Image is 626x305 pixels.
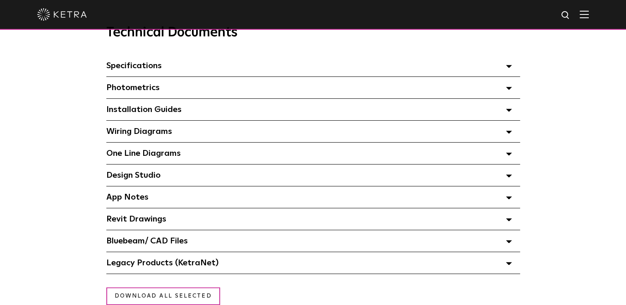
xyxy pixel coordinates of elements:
[106,287,220,305] a: Download all selected
[106,105,182,114] span: Installation Guides
[561,10,571,21] img: search icon
[106,171,161,179] span: Design Studio
[106,62,162,70] span: Specifications
[580,10,589,18] img: Hamburger%20Nav.svg
[106,193,149,201] span: App Notes
[106,127,172,136] span: Wiring Diagrams
[106,25,520,41] h3: Technical Documents
[106,259,218,267] span: Legacy Products (KetraNet)
[37,8,87,21] img: ketra-logo-2019-white
[106,215,166,223] span: Revit Drawings
[106,149,181,157] span: One Line Diagrams
[106,83,160,92] span: Photometrics
[106,237,188,245] span: Bluebeam/ CAD Files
